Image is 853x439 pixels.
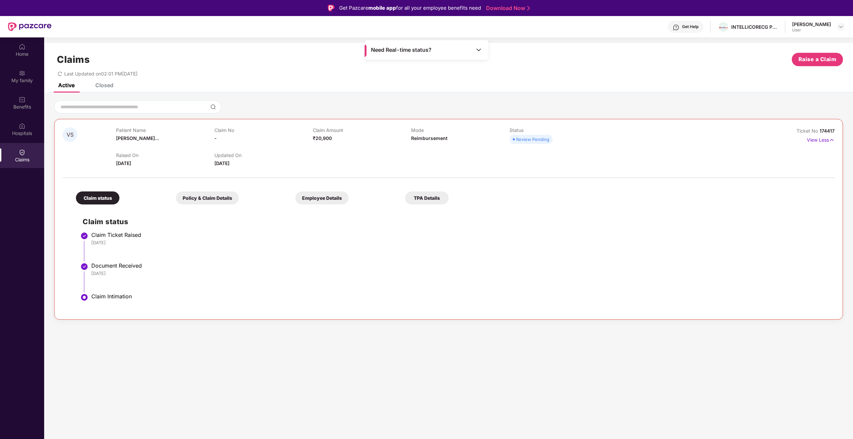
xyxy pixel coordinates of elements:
img: New Pazcare Logo [8,22,52,31]
p: Updated On [214,152,313,158]
h2: Claim status [83,216,828,227]
img: svg+xml;base64,PHN2ZyBpZD0iU3RlcC1BY3RpdmUtMzJ4MzIiIHhtbG5zPSJodHRwOi8vd3d3LnczLm9yZy8yMDAwL3N2Zy... [80,293,88,301]
div: Review Pending [516,136,549,143]
button: Raise a Claim [792,53,843,66]
p: Claim No [214,127,313,133]
span: Last Updated on 02:01 PM[DATE] [64,71,137,77]
img: WhatsApp%20Image%202024-01-25%20at%2012.57.49%20PM.jpeg [719,26,728,29]
span: ₹20,900 [313,135,332,141]
span: - [214,135,217,141]
div: Active [58,82,75,89]
p: Raised On [116,152,214,158]
span: 174417 [820,128,835,134]
div: INTELLICORECG PRIVATE LIMITED [731,24,778,30]
div: Document Received [91,262,828,269]
img: svg+xml;base64,PHN2ZyB4bWxucz0iaHR0cDovL3d3dy53My5vcmcvMjAwMC9zdmciIHdpZHRoPSIxNyIgaGVpZ2h0PSIxNy... [829,136,835,144]
img: svg+xml;base64,PHN2ZyBpZD0iU3RlcC1Eb25lLTMyeDMyIiB4bWxucz0iaHR0cDovL3d3dy53My5vcmcvMjAwMC9zdmciIH... [80,263,88,271]
p: View Less [807,135,835,144]
p: Claim Amount [313,127,411,133]
img: svg+xml;base64,PHN2ZyBpZD0iSG9zcGl0YWxzIiB4bWxucz0iaHR0cDovL3d3dy53My5vcmcvMjAwMC9zdmciIHdpZHRoPS... [19,123,25,129]
div: Employee Details [295,191,349,204]
div: Claim status [76,191,119,204]
div: Closed [95,82,113,89]
img: Toggle Icon [475,46,482,53]
img: Logo [328,5,335,11]
a: Download Now [486,5,528,12]
span: [PERSON_NAME]... [116,135,159,141]
span: Ticket No [796,128,820,134]
img: svg+xml;base64,PHN2ZyBpZD0iQmVuZWZpdHMiIHhtbG5zPSJodHRwOi8vd3d3LnczLm9yZy8yMDAwL3N2ZyIgd2lkdGg9Ij... [19,96,25,103]
span: redo [58,71,62,77]
span: [DATE] [214,160,229,166]
div: User [792,27,831,33]
div: [PERSON_NAME] [792,21,831,27]
span: Need Real-time status? [371,46,432,53]
span: VS [67,132,74,138]
div: Policy & Claim Details [176,191,239,204]
div: Claim Intimation [91,293,828,300]
div: [DATE] [91,270,828,276]
img: svg+xml;base64,PHN2ZyBpZD0iRHJvcGRvd24tMzJ4MzIiIHhtbG5zPSJodHRwOi8vd3d3LnczLm9yZy8yMDAwL3N2ZyIgd2... [838,24,844,29]
span: Raise a Claim [798,55,837,63]
strong: mobile app [368,5,396,11]
p: Patient Name [116,127,214,133]
span: Reimbursement [411,135,448,141]
p: Status [509,127,608,133]
img: svg+xml;base64,PHN2ZyBpZD0iSG9tZSIgeG1sbnM9Imh0dHA6Ly93d3cudzMub3JnLzIwMDAvc3ZnIiB3aWR0aD0iMjAiIG... [19,43,25,50]
div: [DATE] [91,240,828,246]
div: Get Pazcare for all your employee benefits need [339,4,481,12]
img: svg+xml;base64,PHN2ZyB3aWR0aD0iMjAiIGhlaWdodD0iMjAiIHZpZXdCb3g9IjAgMCAyMCAyMCIgZmlsbD0ibm9uZSIgeG... [19,70,25,77]
div: Get Help [682,24,698,29]
img: svg+xml;base64,PHN2ZyBpZD0iQ2xhaW0iIHhtbG5zPSJodHRwOi8vd3d3LnczLm9yZy8yMDAwL3N2ZyIgd2lkdGg9IjIwIi... [19,149,25,156]
h1: Claims [57,54,90,65]
div: TPA Details [405,191,449,204]
img: svg+xml;base64,PHN2ZyBpZD0iU3RlcC1Eb25lLTMyeDMyIiB4bWxucz0iaHR0cDovL3d3dy53My5vcmcvMjAwMC9zdmciIH... [80,232,88,240]
span: [DATE] [116,160,131,166]
p: Mode [411,127,509,133]
img: svg+xml;base64,PHN2ZyBpZD0iSGVscC0zMngzMiIgeG1sbnM9Imh0dHA6Ly93d3cudzMub3JnLzIwMDAvc3ZnIiB3aWR0aD... [673,24,679,31]
img: Stroke [527,5,530,12]
div: Claim Ticket Raised [91,232,828,238]
img: svg+xml;base64,PHN2ZyBpZD0iU2VhcmNoLTMyeDMyIiB4bWxucz0iaHR0cDovL3d3dy53My5vcmcvMjAwMC9zdmciIHdpZH... [210,104,216,110]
